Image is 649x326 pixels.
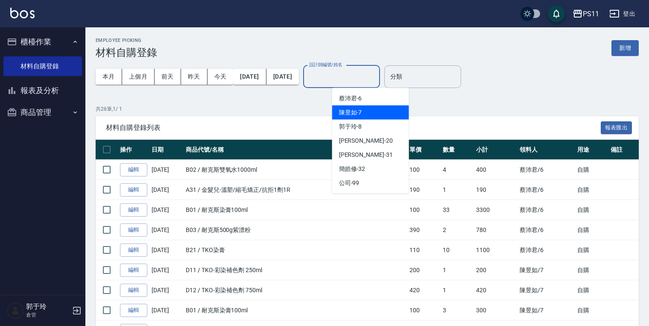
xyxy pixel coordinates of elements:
[407,200,441,220] td: 100
[26,303,70,311] h5: 郭于玲
[120,304,147,317] a: 編輯
[517,280,575,300] td: 陳昱如 /7
[3,56,82,76] a: 材料自購登錄
[569,5,602,23] button: PS11
[184,160,407,180] td: B02 / 耐克斯雙氧水1000ml
[339,164,365,173] span: 簡皓修 -32
[441,220,474,240] td: 2
[3,101,82,123] button: 商品管理
[575,280,608,300] td: 自購
[181,69,208,85] button: 昨天
[106,123,601,132] span: 材料自購登錄列表
[26,311,70,319] p: 倉管
[184,200,407,220] td: B01 / 耐克斯染膏100ml
[184,180,407,200] td: A31 / 金髮兒-溫塑/縮毛矯正/抗拒1劑1R
[120,244,147,257] a: 編輯
[474,160,517,180] td: 400
[517,140,575,160] th: 領料人
[474,220,517,240] td: 780
[155,69,181,85] button: 前天
[608,140,642,160] th: 備註
[184,140,407,160] th: 商品代號/名稱
[149,300,184,320] td: [DATE]
[575,220,608,240] td: 自購
[611,44,639,52] a: 新增
[517,300,575,320] td: 陳昱如 /7
[184,280,407,300] td: D12 / TKO-彩染補色劑 750ml
[474,140,517,160] th: 小計
[339,179,360,188] span: 公司 -99
[96,69,122,85] button: 本月
[149,240,184,260] td: [DATE]
[339,136,393,145] span: [PERSON_NAME] -20
[407,260,441,280] td: 200
[441,140,474,160] th: 數量
[441,180,474,200] td: 1
[96,105,639,113] p: 共 26 筆, 1 / 1
[441,260,474,280] td: 1
[583,9,599,19] div: PS11
[407,280,441,300] td: 420
[96,38,157,43] h2: Employee Picking
[517,200,575,220] td: 蔡沛君 /6
[407,240,441,260] td: 110
[118,140,149,160] th: 操作
[309,62,342,68] label: 設計師編號/姓名
[575,180,608,200] td: 自購
[208,69,234,85] button: 今天
[120,203,147,217] a: 編輯
[120,264,147,277] a: 編輯
[149,220,184,240] td: [DATE]
[575,200,608,220] td: 自購
[474,240,517,260] td: 1100
[3,31,82,53] button: 櫃檯作業
[149,180,184,200] td: [DATE]
[184,260,407,280] td: D11 / TKO-彩染補色劑 250ml
[517,160,575,180] td: 蔡沛君 /6
[575,160,608,180] td: 自購
[149,280,184,300] td: [DATE]
[407,220,441,240] td: 390
[441,200,474,220] td: 33
[407,300,441,320] td: 100
[184,300,407,320] td: B01 / 耐克斯染膏100ml
[575,140,608,160] th: 用途
[517,240,575,260] td: 蔡沛君 /6
[339,122,362,131] span: 郭于玲 -8
[517,220,575,240] td: 蔡沛君 /6
[120,183,147,197] a: 編輯
[407,140,441,160] th: 單價
[184,220,407,240] td: B03 / 耐克斯500g紫漂粉
[7,302,24,319] img: Person
[474,200,517,220] td: 3300
[575,260,608,280] td: 自購
[474,280,517,300] td: 420
[441,160,474,180] td: 4
[575,240,608,260] td: 自購
[517,260,575,280] td: 陳昱如 /7
[339,108,362,117] span: 陳昱如 -7
[407,180,441,200] td: 190
[339,94,362,103] span: 蔡沛君 -6
[149,160,184,180] td: [DATE]
[120,163,147,176] a: 編輯
[611,40,639,56] button: 新增
[122,69,155,85] button: 上個月
[10,8,35,18] img: Logo
[184,240,407,260] td: B21 / TKO染膏
[441,300,474,320] td: 3
[441,240,474,260] td: 10
[120,284,147,297] a: 編輯
[548,5,565,22] button: save
[149,200,184,220] td: [DATE]
[149,140,184,160] th: 日期
[266,69,299,85] button: [DATE]
[474,260,517,280] td: 200
[3,79,82,102] button: 報表及分析
[441,280,474,300] td: 1
[407,160,441,180] td: 100
[601,123,632,131] a: 報表匯出
[96,47,157,59] h3: 材料自購登錄
[339,150,393,159] span: [PERSON_NAME] -31
[517,180,575,200] td: 蔡沛君 /6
